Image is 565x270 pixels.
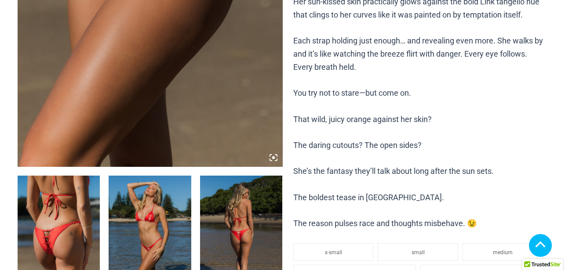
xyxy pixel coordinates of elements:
[378,243,458,261] li: small
[293,243,374,261] li: x-small
[463,243,543,261] li: medium
[493,249,513,256] span: medium
[325,249,342,256] span: x-small
[412,249,425,256] span: small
